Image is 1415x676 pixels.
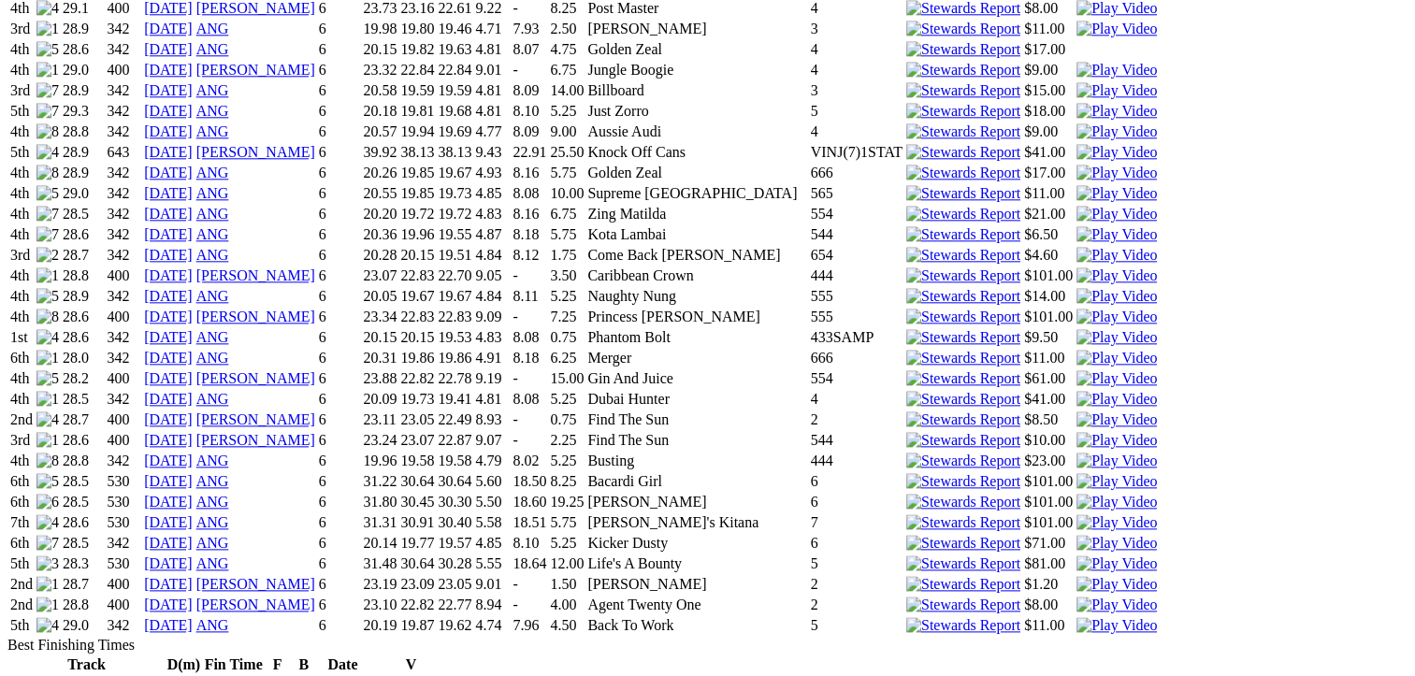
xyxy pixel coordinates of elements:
a: View replay [1076,617,1157,633]
a: View replay [1076,555,1157,571]
td: 19.85 [399,164,435,182]
a: View replay [1076,597,1157,612]
img: Stewards Report [906,309,1020,325]
td: 643 [107,143,142,162]
a: [DATE] [144,21,193,36]
td: 6.75 [549,61,585,79]
a: ANG [196,123,229,139]
a: ANG [196,41,229,57]
img: Stewards Report [906,288,1020,305]
img: Play Video [1076,103,1157,120]
img: 1 [36,597,59,613]
img: Stewards Report [906,82,1020,99]
a: ANG [196,165,229,180]
td: 5th [9,102,34,121]
a: ANG [196,555,229,571]
img: Play Video [1076,453,1157,469]
a: [PERSON_NAME] [196,267,315,283]
a: View replay [1076,288,1157,304]
td: 19.81 [399,102,435,121]
img: Play Video [1076,288,1157,305]
a: View replay [1076,267,1157,283]
a: [DATE] [144,473,193,489]
img: 6 [36,494,59,511]
img: Play Video [1076,309,1157,325]
img: 1 [36,576,59,593]
a: View replay [1076,309,1157,324]
img: Stewards Report [906,494,1020,511]
img: 5 [36,473,59,490]
a: ANG [196,247,229,263]
img: Stewards Report [906,350,1020,367]
img: Play Video [1076,494,1157,511]
img: Stewards Report [906,247,1020,264]
td: 19.59 [437,81,472,100]
td: $9.00 [1023,122,1074,141]
img: Play Video [1076,350,1157,367]
a: View replay [1076,62,1157,78]
img: 1 [36,267,59,284]
a: ANG [196,391,229,407]
td: Knock Off Cans [586,143,807,162]
a: ANG [196,453,229,468]
td: 19.59 [399,81,435,100]
td: 25.50 [549,143,585,162]
a: ANG [196,288,229,304]
td: 342 [107,40,142,59]
img: 5 [36,288,59,305]
td: 3rd [9,20,34,38]
a: [DATE] [144,82,193,98]
td: $17.00 [1023,40,1074,59]
a: [PERSON_NAME] [196,576,315,592]
img: 4 [36,411,59,428]
td: $15.00 [1023,81,1074,100]
img: 5 [36,370,59,387]
a: View replay [1076,535,1157,551]
img: Stewards Report [906,555,1020,572]
img: Play Video [1076,144,1157,161]
td: 342 [107,184,142,203]
td: 6 [318,20,361,38]
td: 342 [107,164,142,182]
td: 9.00 [549,122,585,141]
td: 4.81 [474,102,510,121]
a: ANG [196,329,229,345]
a: ANG [196,103,229,119]
a: [DATE] [144,350,193,366]
td: $9.00 [1023,61,1074,79]
img: Stewards Report [906,329,1020,346]
td: 6 [318,184,361,203]
td: 19.67 [437,164,472,182]
td: Billboard [586,81,807,100]
td: 4th [9,122,34,141]
img: Play Video [1076,432,1157,449]
td: 342 [107,81,142,100]
td: 20.18 [362,102,397,121]
td: 342 [107,122,142,141]
td: 38.13 [437,143,472,162]
img: 4 [36,617,59,634]
a: View replay [1076,350,1157,366]
td: 39.92 [362,143,397,162]
img: 8 [36,453,59,469]
img: Play Video [1076,411,1157,428]
td: 342 [107,20,142,38]
td: 4.77 [474,122,510,141]
td: 4th [9,164,34,182]
td: 19.63 [437,40,472,59]
td: 7.93 [512,20,547,38]
td: 20.58 [362,81,397,100]
a: [DATE] [144,288,193,304]
img: Play Video [1076,576,1157,593]
img: 7 [36,103,59,120]
img: Play Video [1076,165,1157,181]
img: 8 [36,165,59,181]
img: Play Video [1076,617,1157,634]
img: Play Video [1076,123,1157,140]
img: Play Video [1076,247,1157,264]
td: 6 [318,102,361,121]
a: View replay [1076,82,1157,98]
a: [PERSON_NAME] [196,144,315,160]
td: 9.43 [474,143,510,162]
td: 28.6 [62,40,105,59]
